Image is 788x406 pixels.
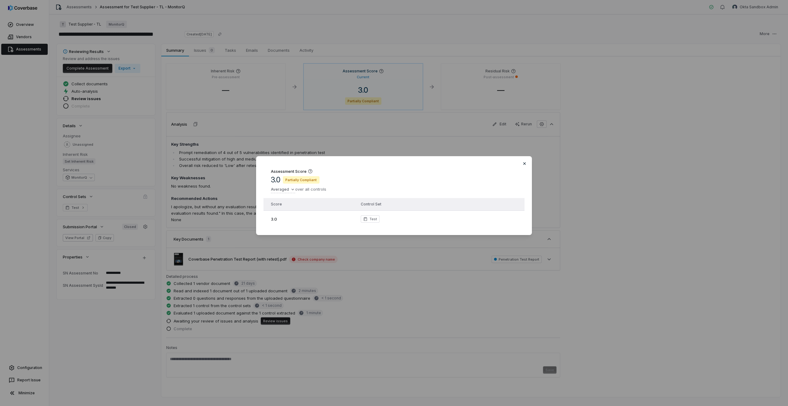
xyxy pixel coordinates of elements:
[271,186,326,193] div: over all controls
[271,217,277,221] span: 3.0
[263,198,356,210] th: Score
[271,186,295,193] button: Averaged
[271,168,307,174] h3: Assessment Score
[271,175,280,185] span: 3.0
[369,217,377,221] span: Test
[356,198,476,210] th: Control Set
[283,176,320,184] span: Partially Compliant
